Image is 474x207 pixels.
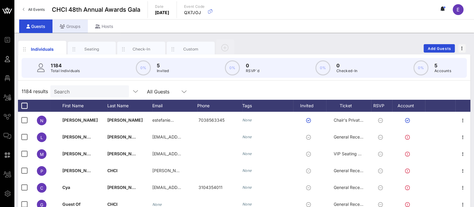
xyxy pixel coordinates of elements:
span: 3104354011 [198,185,222,190]
p: Checked-In [336,68,358,74]
span: Chair's Private Reception [334,117,383,123]
p: QX7JOJ [184,10,205,16]
div: Seating [79,46,105,52]
i: None [242,185,252,190]
span: General Reception [334,134,370,139]
div: Check-In [128,46,155,52]
span: 7038563345 [198,117,225,123]
p: 5 [434,62,451,69]
span: CHCI [107,202,118,207]
div: Ticket [326,100,371,112]
div: RSVP [371,100,392,112]
div: Custom [177,46,204,52]
span: N [40,118,43,123]
i: None [242,168,252,173]
span: [PERSON_NAME] [62,168,98,173]
span: [PERSON_NAME] [62,134,98,139]
div: Individuals [29,46,56,52]
div: Phone [197,100,242,112]
p: Total Individuals [51,68,80,74]
p: 0 [246,62,259,69]
span: E [457,7,460,13]
i: None [242,202,252,206]
span: CHCI 48th Annual Awards Gala [52,5,140,14]
span: CHCI [107,168,118,173]
span: [PERSON_NAME] [107,117,143,123]
div: Last Name [107,100,152,112]
i: None [242,118,252,122]
span: Cya [62,185,70,190]
div: Tags [242,100,293,112]
span: General Reception [334,185,370,190]
div: All Guests [143,85,191,97]
span: [PERSON_NAME] [107,134,143,139]
p: [DATE] [155,10,169,16]
p: RSVP`d [246,68,259,74]
p: Date [155,4,169,10]
span: [PERSON_NAME][EMAIL_ADDRESS][DOMAIN_NAME] [152,168,259,173]
span: Guest Of [62,202,81,207]
div: Guests [19,20,52,33]
span: General Reception [334,168,370,173]
p: Event Code [184,4,205,10]
span: All Events [28,7,45,12]
span: [EMAIL_ADDRESS][DOMAIN_NAME] [152,134,225,139]
span: [EMAIL_ADDRESS][DOMAIN_NAME] [152,185,225,190]
div: Hosts [88,20,121,33]
div: Invited [293,100,326,112]
span: [PERSON_NAME] [107,185,143,190]
p: 5 [157,62,169,69]
div: All Guests [147,89,169,94]
p: Accounts [434,68,451,74]
i: None [242,135,252,139]
span: P [40,169,43,174]
div: Groups [52,20,88,33]
p: estefanie… [152,112,174,129]
div: E [453,4,464,15]
span: [PERSON_NAME] [62,117,98,123]
span: [PERSON_NAME] [107,151,143,156]
div: First Name [62,100,107,112]
i: None [152,202,162,207]
div: Account [392,100,425,112]
span: Add Guests [428,46,451,51]
p: 0 [336,62,358,69]
span: General Reception [334,202,370,207]
span: M [40,152,44,157]
span: L [40,135,43,140]
span: VIP Seating & Chair's Private Reception [334,151,411,156]
span: [PERSON_NAME] [62,151,98,156]
a: All Events [19,5,48,14]
p: Invited [157,68,169,74]
i: None [242,151,252,156]
span: [EMAIL_ADDRESS][DOMAIN_NAME] [152,151,225,156]
button: Add Guests [424,44,455,53]
span: C [40,185,43,190]
span: 1184 results [22,88,48,95]
div: Email [152,100,197,112]
p: 1184 [51,62,80,69]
